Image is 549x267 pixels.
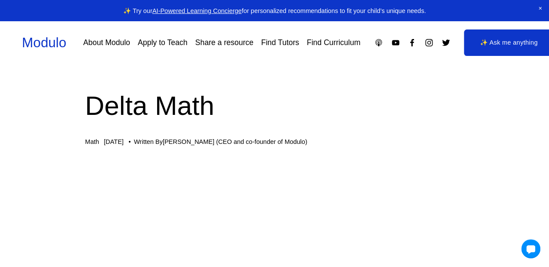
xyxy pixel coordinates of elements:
[134,138,307,146] div: Written By
[307,35,361,50] a: Find Curriculum
[138,35,187,50] a: Apply to Teach
[152,7,242,14] a: AI-Powered Learning Concierge
[441,38,450,47] a: Twitter
[83,35,130,50] a: About Modulo
[163,138,307,145] a: [PERSON_NAME] (CEO and co-founder of Modulo)
[408,38,417,47] a: Facebook
[261,35,299,50] a: Find Tutors
[85,87,464,124] h1: Delta Math
[22,35,66,50] a: Modulo
[104,138,124,145] span: [DATE]
[374,38,383,47] a: Apple Podcasts
[424,38,434,47] a: Instagram
[195,35,253,50] a: Share a resource
[85,138,99,145] a: Math
[391,38,400,47] a: YouTube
